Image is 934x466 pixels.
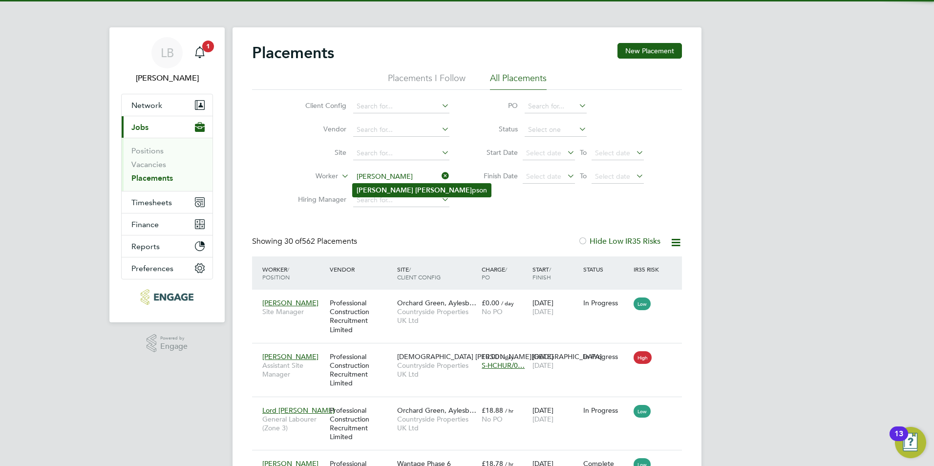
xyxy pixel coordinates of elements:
[397,265,441,281] span: / Client Config
[131,160,166,169] a: Vacancies
[357,186,413,194] b: [PERSON_NAME]
[634,405,651,418] span: Low
[262,298,318,307] span: [PERSON_NAME]
[894,434,903,446] div: 13
[353,123,449,137] input: Search for...
[131,242,160,251] span: Reports
[284,236,357,246] span: 562 Placements
[583,298,629,307] div: In Progress
[109,27,225,322] nav: Main navigation
[895,427,926,458] button: Open Resource Center, 13 new notifications
[397,307,477,325] span: Countryside Properties UK Ltd
[482,352,499,361] span: £0.00
[131,173,173,183] a: Placements
[530,401,581,428] div: [DATE]
[262,415,325,432] span: General Labourer (Zone 3)
[353,184,491,197] li: pson
[505,407,513,414] span: / hr
[121,289,213,305] a: Go to home page
[327,260,395,278] div: Vendor
[290,195,346,204] label: Hiring Manager
[482,298,499,307] span: £0.00
[388,72,466,90] li: Placements I Follow
[530,294,581,321] div: [DATE]
[482,415,503,424] span: No PO
[290,101,346,110] label: Client Config
[327,401,395,446] div: Professional Construction Recruitment Limited
[262,265,290,281] span: / Position
[525,100,587,113] input: Search for...
[262,352,318,361] span: [PERSON_NAME]
[252,43,334,63] h2: Placements
[260,401,682,409] a: Lord [PERSON_NAME]General Labourer (Zone 3)Professional Construction Recruitment LimitedOrchard G...
[122,116,212,138] button: Jobs
[131,123,149,132] span: Jobs
[482,307,503,316] span: No PO
[397,298,476,307] span: Orchard Green, Aylesb…
[353,100,449,113] input: Search for...
[262,406,335,415] span: Lord [PERSON_NAME]
[532,307,553,316] span: [DATE]
[131,101,162,110] span: Network
[479,260,530,286] div: Charge
[353,147,449,160] input: Search for...
[260,347,682,355] a: [PERSON_NAME]Assistant Site ManagerProfessional Construction Recruitment Limited[DEMOGRAPHIC_DATA...
[526,148,561,157] span: Select date
[122,235,212,257] button: Reports
[147,334,188,353] a: Powered byEngage
[578,236,660,246] label: Hide Low IR35 Risks
[131,198,172,207] span: Timesheets
[160,334,188,342] span: Powered by
[482,361,525,370] span: S-HCHUR/0…
[262,307,325,316] span: Site Manager
[532,265,551,281] span: / Finish
[160,342,188,351] span: Engage
[577,169,590,182] span: To
[122,257,212,279] button: Preferences
[202,41,214,52] span: 1
[474,125,518,133] label: Status
[290,148,346,157] label: Site
[595,172,630,181] span: Select date
[131,220,159,229] span: Finance
[482,265,507,281] span: / PO
[397,415,477,432] span: Countryside Properties UK Ltd
[262,361,325,379] span: Assistant Site Manager
[122,213,212,235] button: Finance
[122,191,212,213] button: Timesheets
[530,260,581,286] div: Start
[282,171,338,181] label: Worker
[577,146,590,159] span: To
[290,125,346,133] label: Vendor
[260,293,682,301] a: [PERSON_NAME]Site ManagerProfessional Construction Recruitment LimitedOrchard Green, Aylesb…Count...
[634,351,652,364] span: High
[395,260,479,286] div: Site
[501,299,514,307] span: / day
[284,236,302,246] span: 30 of
[161,46,174,59] span: LB
[353,193,449,207] input: Search for...
[397,361,477,379] span: Countryside Properties UK Ltd
[121,72,213,84] span: Lauren Bowron
[617,43,682,59] button: New Placement
[532,361,553,370] span: [DATE]
[353,170,449,184] input: Search for...
[490,72,547,90] li: All Placements
[525,123,587,137] input: Select one
[131,264,173,273] span: Preferences
[583,406,629,415] div: In Progress
[474,171,518,180] label: Finish Date
[530,347,581,375] div: [DATE]
[501,353,514,360] span: / day
[397,352,602,361] span: [DEMOGRAPHIC_DATA] [PERSON_NAME][GEOGRAPHIC_DATA]
[583,352,629,361] div: In Progress
[260,454,682,462] a: [PERSON_NAME]General Labourer (Zone 4)Professional Construction Recruitment LimitedWantage Phase ...
[526,172,561,181] span: Select date
[122,138,212,191] div: Jobs
[474,101,518,110] label: PO
[634,297,651,310] span: Low
[190,37,210,68] a: 1
[482,406,503,415] span: £18.88
[397,406,476,415] span: Orchard Green, Aylesb…
[121,37,213,84] a: LB[PERSON_NAME]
